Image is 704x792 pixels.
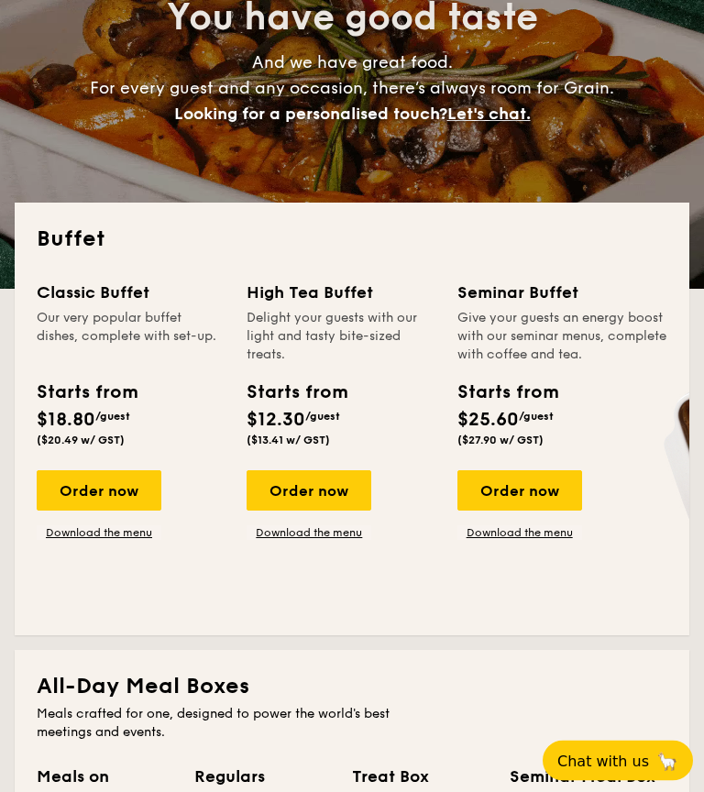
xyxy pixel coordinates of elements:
[457,471,582,511] div: Order now
[194,764,330,790] div: Regulars
[457,526,582,541] a: Download the menu
[37,280,225,306] div: Classic Buffet
[457,434,544,447] span: ($27.90 w/ GST)
[247,310,434,365] div: Delight your guests with our light and tasty bite-sized treats.
[37,526,161,541] a: Download the menu
[37,410,95,432] span: $18.80
[95,411,130,423] span: /guest
[247,434,330,447] span: ($13.41 w/ GST)
[457,410,519,432] span: $25.60
[656,751,678,772] span: 🦙
[457,310,667,365] div: Give your guests an energy boost with our seminar menus, complete with coffee and tea.
[247,526,371,541] a: Download the menu
[519,411,554,423] span: /guest
[37,471,161,511] div: Order now
[305,411,340,423] span: /guest
[37,673,667,702] h2: All-Day Meal Boxes
[247,471,371,511] div: Order now
[557,753,649,770] span: Chat with us
[247,379,334,407] div: Starts from
[37,706,415,742] div: Meals crafted for one, designed to power the world's best meetings and events.
[37,310,225,365] div: Our very popular buffet dishes, complete with set-up.
[247,410,305,432] span: $12.30
[247,280,434,306] div: High Tea Buffet
[510,764,667,790] div: Seminar Meal Box
[37,379,124,407] div: Starts from
[447,104,531,125] span: Let's chat.
[352,764,488,790] div: Treat Box
[543,741,693,781] button: Chat with us🦙
[37,225,667,255] h2: Buffet
[457,280,667,306] div: Seminar Buffet
[37,434,125,447] span: ($20.49 w/ GST)
[457,379,555,407] div: Starts from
